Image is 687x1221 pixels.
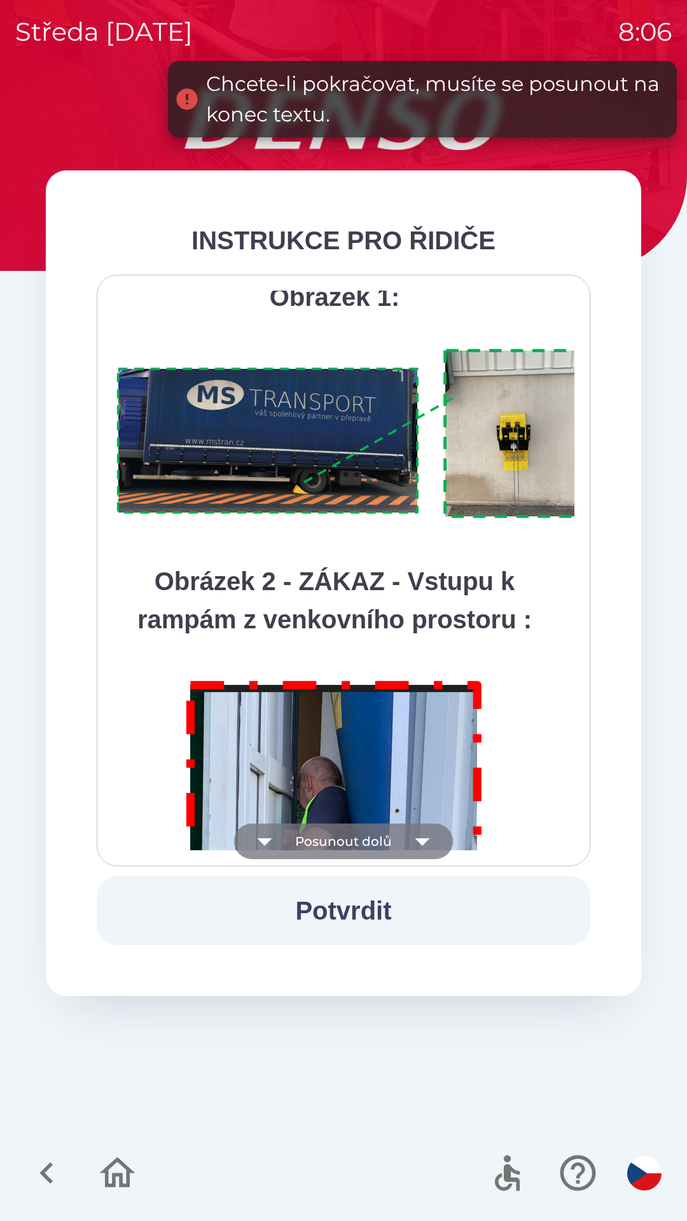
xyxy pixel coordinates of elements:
[113,341,606,527] img: A1ym8hFSA0ukAAAAAElFTkSuQmCC
[97,876,590,945] button: Potvrdit
[172,664,497,1131] img: M8MNayrTL6gAAAABJRU5ErkJggg==
[206,69,664,130] div: Chcete-li pokračovat, musíte se posunout na konec textu.
[97,221,590,259] div: INSTRUKCE PRO ŘIDIČE
[627,1156,662,1190] img: cs flag
[46,89,641,150] img: Logo
[618,13,672,51] p: 8:06
[234,824,453,859] button: Posunout dolů
[15,13,193,51] p: středa [DATE]
[270,283,400,311] strong: Obrázek 1:
[137,567,532,633] strong: Obrázek 2 - ZÁKAZ - Vstupu k rampám z venkovního prostoru :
